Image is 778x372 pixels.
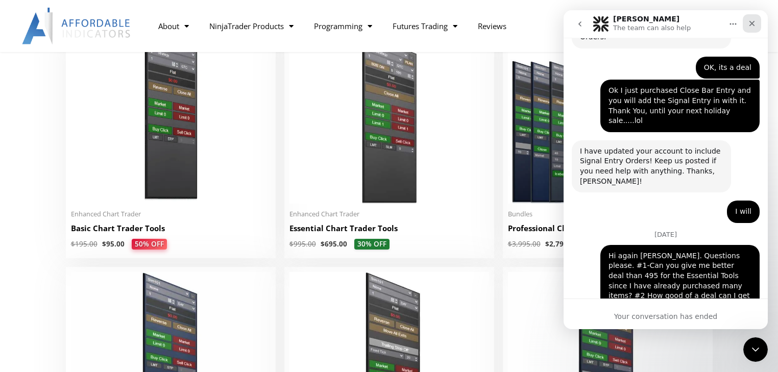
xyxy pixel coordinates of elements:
[37,235,196,317] div: Hi again [PERSON_NAME]. Questions please. #1-Can you give me better deal than 495 for the Essenti...
[545,239,578,249] bdi: 2,795.00
[508,223,708,234] h2: Professional Chart Trader Tools
[45,241,188,311] div: Hi again [PERSON_NAME]. Questions please. #1-Can you give me better deal than 495 for the Essenti...
[289,239,316,249] bdi: 995.00
[508,239,541,249] bdi: 3,995.00
[289,223,489,234] h2: Essential Chart Trader Tools
[321,239,325,249] span: $
[354,239,390,250] span: 30% OFF
[102,239,125,249] bdi: 95.00
[71,32,271,203] img: BasicTools
[468,14,517,38] a: Reviews
[71,239,75,249] span: $
[71,223,271,239] a: Basic Chart Trader Tools
[508,239,512,249] span: $
[508,32,708,203] img: ProfessionalToolsBundlePage
[508,223,708,239] a: Professional Chart Trader Tools
[508,210,708,218] span: Bundles
[743,337,768,362] iframe: Intercom live chat
[199,14,304,38] a: NinjaTrader Products
[71,239,98,249] bdi: 195.00
[289,210,489,218] span: Enhanced Chart Trader
[545,239,549,249] span: $
[304,14,382,38] a: Programming
[148,14,607,38] nav: Menu
[148,14,199,38] a: About
[289,239,294,249] span: $
[71,223,271,234] h2: Basic Chart Trader Tools
[22,8,132,44] img: LogoAI | Affordable Indicators – NinjaTrader
[321,239,347,249] bdi: 695.00
[71,210,271,218] span: Enhanced Chart Trader
[564,10,768,329] iframe: Intercom live chat
[102,239,106,249] span: $
[289,32,489,203] img: Essential Chart Trader Tools
[382,14,468,38] a: Futures Trading
[8,235,196,325] div: Kenneth says…
[289,223,489,239] a: Essential Chart Trader Tools
[131,239,166,250] span: 50% OFF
